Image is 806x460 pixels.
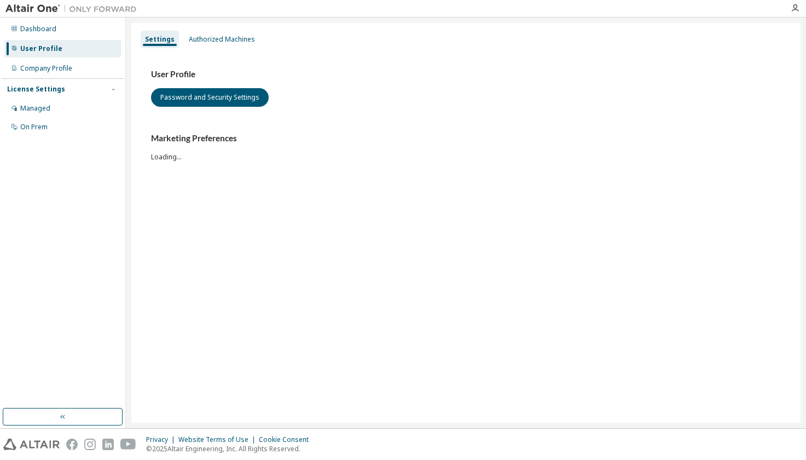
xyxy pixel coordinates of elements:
[151,88,269,107] button: Password and Security Settings
[145,35,175,44] div: Settings
[151,133,781,161] div: Loading...
[259,435,315,444] div: Cookie Consent
[20,104,50,113] div: Managed
[20,44,62,53] div: User Profile
[146,444,315,453] p: © 2025 Altair Engineering, Inc. All Rights Reserved.
[5,3,142,14] img: Altair One
[20,123,48,131] div: On Prem
[7,85,65,94] div: License Settings
[84,439,96,450] img: instagram.svg
[3,439,60,450] img: altair_logo.svg
[102,439,114,450] img: linkedin.svg
[20,25,56,33] div: Dashboard
[178,435,259,444] div: Website Terms of Use
[189,35,255,44] div: Authorized Machines
[146,435,178,444] div: Privacy
[20,64,72,73] div: Company Profile
[120,439,136,450] img: youtube.svg
[66,439,78,450] img: facebook.svg
[151,69,781,80] h3: User Profile
[151,133,781,144] h3: Marketing Preferences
